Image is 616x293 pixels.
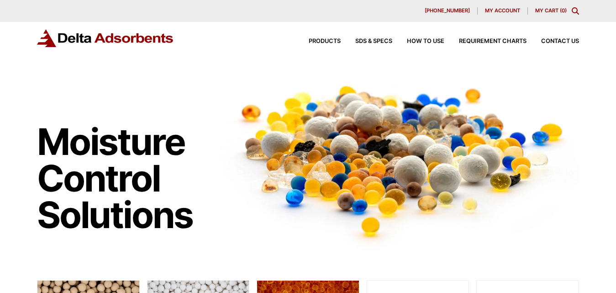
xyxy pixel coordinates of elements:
img: Image [220,69,579,251]
a: My account [478,7,528,15]
span: 0 [562,7,565,14]
a: SDS & SPECS [341,38,392,44]
a: How to Use [392,38,444,44]
span: [PHONE_NUMBER] [425,8,470,13]
a: [PHONE_NUMBER] [417,7,478,15]
span: Products [309,38,341,44]
span: My account [485,8,520,13]
h1: Moisture Control Solutions [37,123,211,233]
span: How to Use [407,38,444,44]
a: Contact Us [526,38,579,44]
a: Products [294,38,341,44]
div: Toggle Modal Content [572,7,579,15]
span: Requirement Charts [459,38,526,44]
a: Requirement Charts [444,38,526,44]
img: Delta Adsorbents [37,29,174,47]
span: Contact Us [541,38,579,44]
a: My Cart (0) [535,7,567,14]
span: SDS & SPECS [355,38,392,44]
